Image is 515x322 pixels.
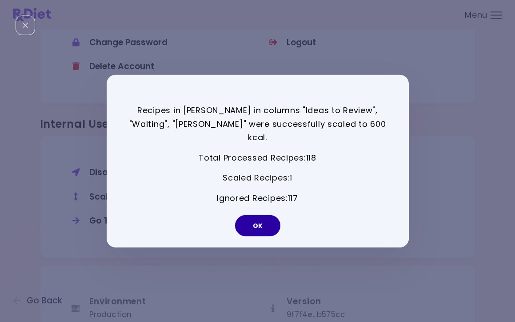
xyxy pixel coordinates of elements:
[129,151,387,165] p: Total Processed Recipes : 118
[129,171,387,185] p: Scaled Recipes : 1
[235,215,280,236] button: OK
[129,104,387,145] p: Recipes in [PERSON_NAME] in columns "Ideas to Review", "Waiting", "[PERSON_NAME]" were successful...
[129,192,387,205] p: Ignored Recipes : 117
[16,16,35,35] div: Close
